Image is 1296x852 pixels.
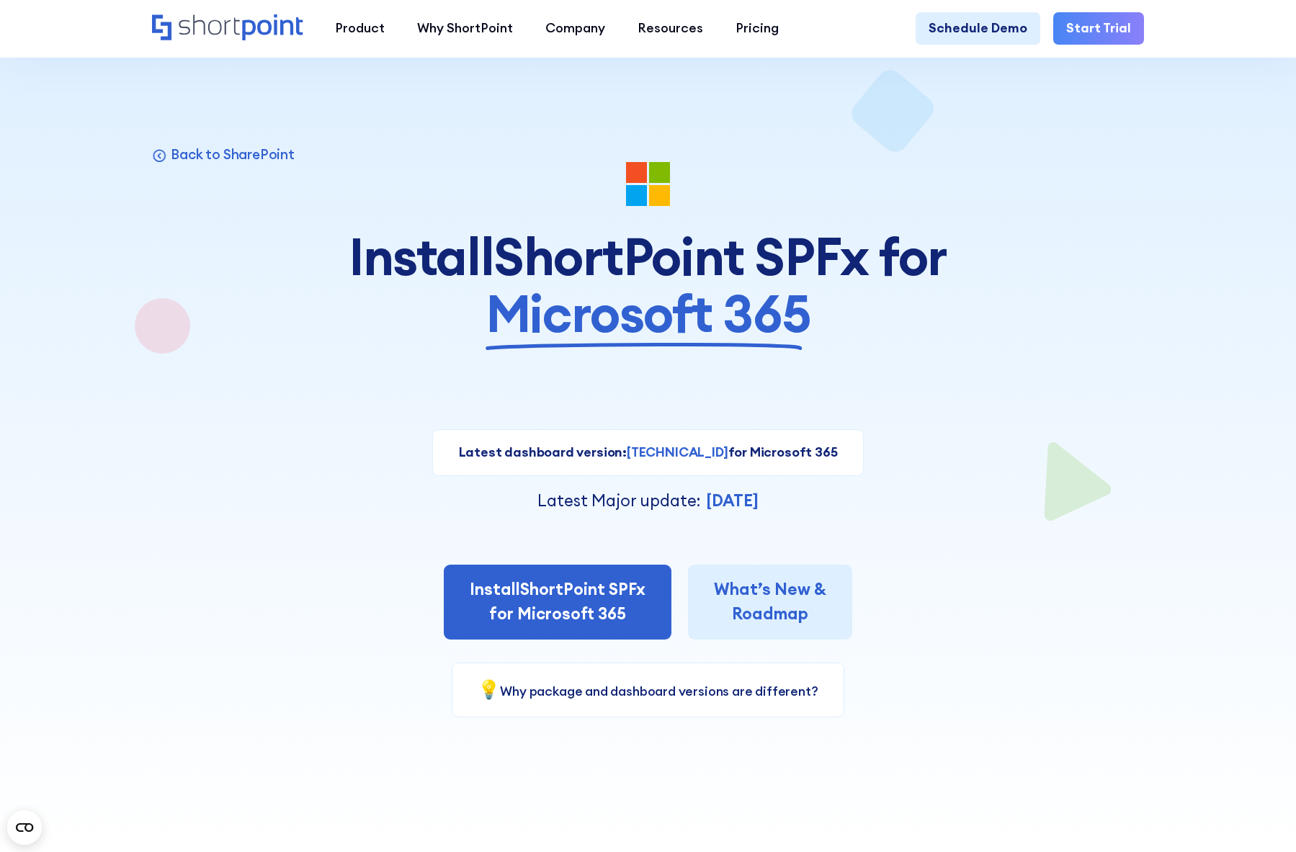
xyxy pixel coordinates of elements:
span: Install [470,579,520,599]
div: Pricing [736,19,779,38]
a: Start Trial [1053,12,1144,45]
a: Resources [622,12,720,45]
strong: [DATE] [706,490,759,511]
div: Product [335,19,385,38]
span: Install [349,228,493,284]
a: Pricing [720,12,795,45]
p: Back to SharePoint [171,145,295,163]
span: 💡 [478,678,500,701]
a: Schedule Demo [916,12,1040,45]
a: Why ShortPoint [401,12,529,45]
a: Back to SharePoint [152,145,295,163]
span: Microsoft 365 [486,284,810,341]
button: Open CMP widget [7,810,42,845]
a: What’s New &Roadmap [688,565,852,639]
a: Home [152,14,303,42]
h1: ShortPoint SPFx for [324,228,973,341]
strong: for Microsoft 365 [728,444,838,460]
a: Product [319,12,401,45]
strong: Latest dashboard version: [459,444,627,460]
div: Resources [638,19,703,38]
strong: [TECHNICAL_ID] [627,444,728,460]
div: Company [545,19,605,38]
a: InstallShortPoint SPFxfor Microsoft 365 [444,565,671,639]
a: Company [529,12,622,45]
a: 💡Why package and dashboard versions are different? [478,683,818,699]
div: Why ShortPoint [417,19,513,38]
iframe: Chat Widget [1037,685,1296,852]
p: Latest Major update: [537,489,700,514]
